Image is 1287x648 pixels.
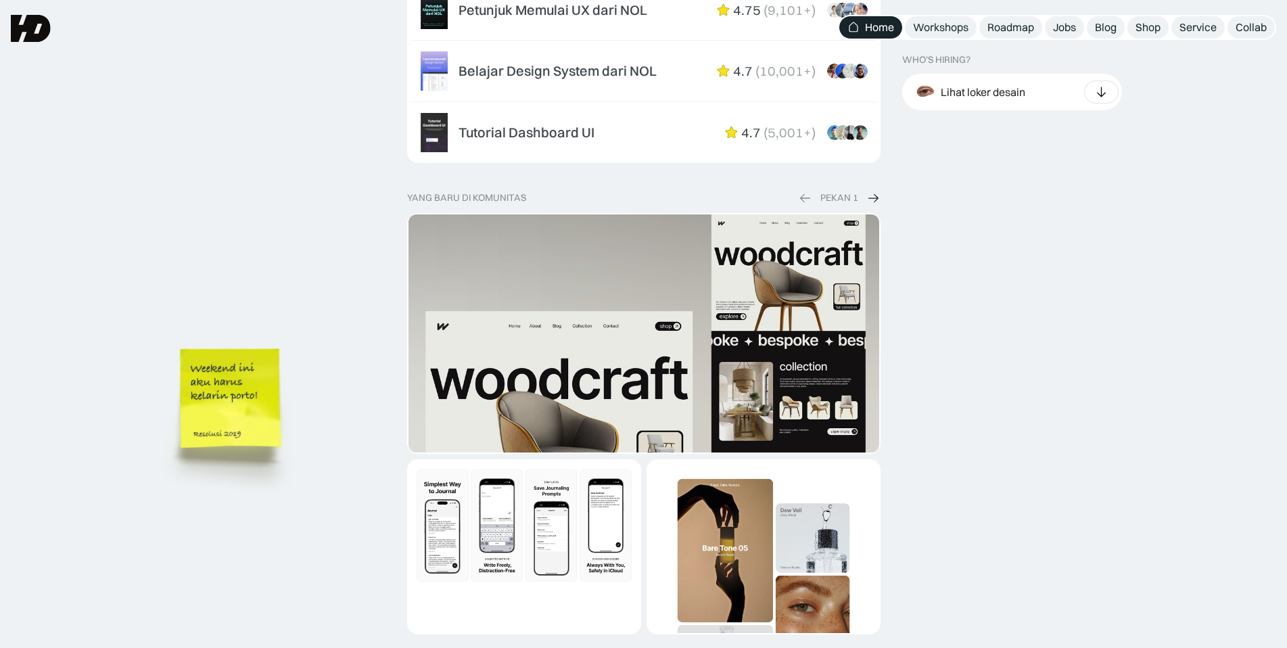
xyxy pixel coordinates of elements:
[979,16,1042,39] a: Roadmap
[1053,20,1076,34] div: Jobs
[407,459,641,634] a: Dynamic Image
[407,213,881,634] div: 1 of 2
[902,54,970,66] div: WHO’S HIRING?
[410,105,878,160] a: Tutorial Dashboard UI4.7(5,001+)
[865,20,894,34] div: Home
[764,2,768,18] div: (
[764,124,768,141] div: (
[1236,20,1267,34] div: Collab
[812,2,816,18] div: )
[647,459,881,634] a: Dynamic Image
[459,2,647,18] div: Petunjuk Memulai UX dari NOL
[1171,16,1225,39] a: Service
[812,63,816,79] div: )
[1179,20,1217,34] div: Service
[1136,20,1161,34] div: Shop
[408,461,640,591] img: Dynamic Image
[407,213,881,454] a: Dynamic Image
[410,43,878,99] a: Belajar Design System dari NOL4.7(10,001+)
[820,192,858,204] div: PEKAN 1
[1095,20,1117,34] div: Blog
[459,63,657,79] div: Belajar Design System dari NOL
[1227,16,1275,39] a: Collab
[768,2,812,18] div: 9,101+
[1127,16,1169,39] a: Shop
[905,16,977,39] a: Workshops
[407,192,526,204] div: yang baru di komunitas
[941,85,1025,99] div: Lihat loker desain
[459,124,594,141] div: Tutorial Dashboard UI
[733,2,761,18] div: 4.75
[839,16,902,39] a: Home
[741,124,761,141] div: 4.7
[768,124,812,141] div: 5,001+
[759,63,812,79] div: 10,001+
[1045,16,1084,39] a: Jobs
[987,20,1034,34] div: Roadmap
[733,63,753,79] div: 4.7
[755,63,759,79] div: (
[1087,16,1125,39] a: Blog
[812,124,816,141] div: )
[913,20,968,34] div: Workshops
